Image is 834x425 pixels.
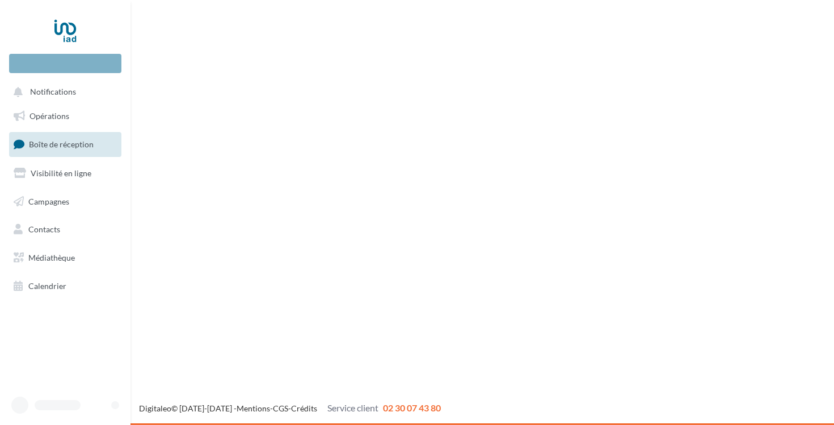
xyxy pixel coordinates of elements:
span: Contacts [28,224,60,234]
a: Mentions [237,403,270,413]
span: © [DATE]-[DATE] - - - [139,403,441,413]
span: Notifications [30,87,76,97]
span: Campagnes [28,196,69,206]
span: Calendrier [28,281,66,291]
a: Boîte de réception [7,132,124,156]
span: 02 30 07 43 80 [383,402,441,413]
a: Digitaleo [139,403,171,413]
a: Campagnes [7,190,124,214]
a: Visibilité en ligne [7,161,124,185]
a: CGS [273,403,288,413]
a: Calendrier [7,274,124,298]
span: Visibilité en ligne [31,168,91,178]
a: Médiathèque [7,246,124,270]
span: Médiathèque [28,253,75,262]
a: Contacts [7,218,124,241]
span: Service client [327,402,378,413]
a: Opérations [7,104,124,128]
div: Nouvelle campagne [9,54,121,73]
a: Crédits [291,403,317,413]
span: Boîte de réception [29,139,94,149]
span: Opérations [30,111,69,121]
